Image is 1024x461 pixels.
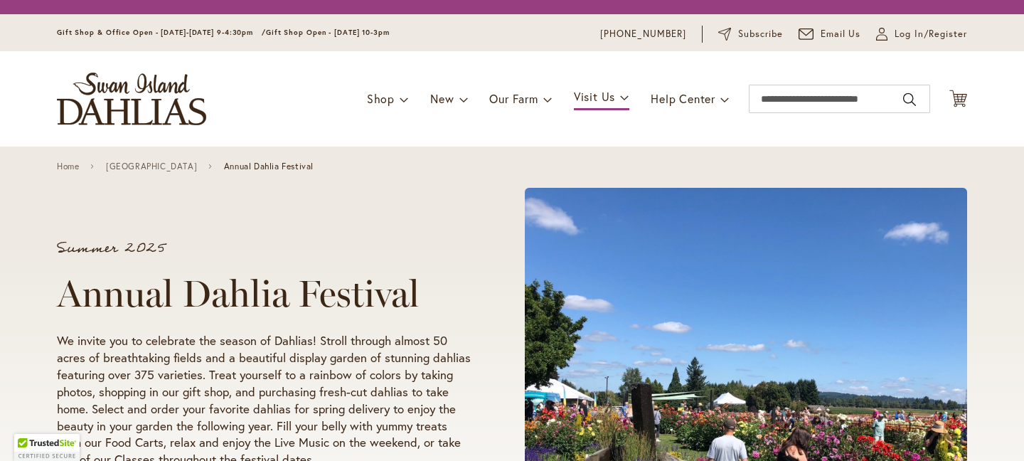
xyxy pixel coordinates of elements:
span: Gift Shop & Office Open - [DATE]-[DATE] 9-4:30pm / [57,28,266,37]
span: Annual Dahlia Festival [224,161,314,171]
div: TrustedSite Certified [14,434,80,461]
a: Log In/Register [876,27,967,41]
a: [PHONE_NUMBER] [600,27,686,41]
span: Shop [367,91,395,106]
span: Log In/Register [895,27,967,41]
a: [GEOGRAPHIC_DATA] [106,161,197,171]
span: Visit Us [574,89,615,104]
span: Email Us [821,27,861,41]
span: Help Center [651,91,715,106]
span: Our Farm [489,91,538,106]
a: Email Us [799,27,861,41]
a: Subscribe [718,27,783,41]
a: Home [57,161,79,171]
p: Summer 2025 [57,241,471,255]
span: New [430,91,454,106]
span: Subscribe [738,27,783,41]
a: store logo [57,73,206,125]
h1: Annual Dahlia Festival [57,272,471,315]
span: Gift Shop Open - [DATE] 10-3pm [266,28,390,37]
